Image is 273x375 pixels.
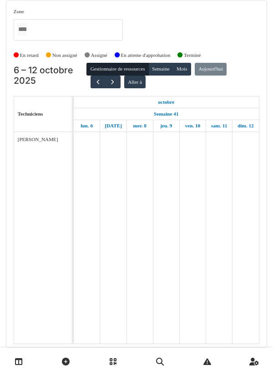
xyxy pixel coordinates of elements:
[52,51,77,59] label: Non assigné
[235,120,256,132] a: 12 octobre 2025
[131,120,148,132] a: 8 octobre 2025
[14,65,87,86] h2: 6 – 12 octobre 2025
[183,120,203,132] a: 10 octobre 2025
[173,63,191,76] button: Mois
[102,120,124,132] a: 7 octobre 2025
[152,108,181,120] a: Semaine 41
[14,8,24,15] label: Zone
[78,120,95,132] a: 6 octobre 2025
[105,76,120,89] button: Suivant
[209,120,229,132] a: 11 octobre 2025
[20,51,39,59] label: En retard
[121,51,170,59] label: En attente d'approbation
[148,63,173,76] button: Semaine
[184,51,201,59] label: Terminé
[156,96,177,108] a: 6 octobre 2025
[86,63,148,76] button: Gestionnaire de ressources
[91,51,107,59] label: Assigné
[18,137,58,142] span: [PERSON_NAME]
[18,111,43,117] span: Techniciens
[124,76,146,88] button: Aller à
[91,76,106,89] button: Précédent
[17,23,26,36] input: Tous
[158,120,174,132] a: 9 octobre 2025
[195,63,227,76] button: Aujourd'hui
